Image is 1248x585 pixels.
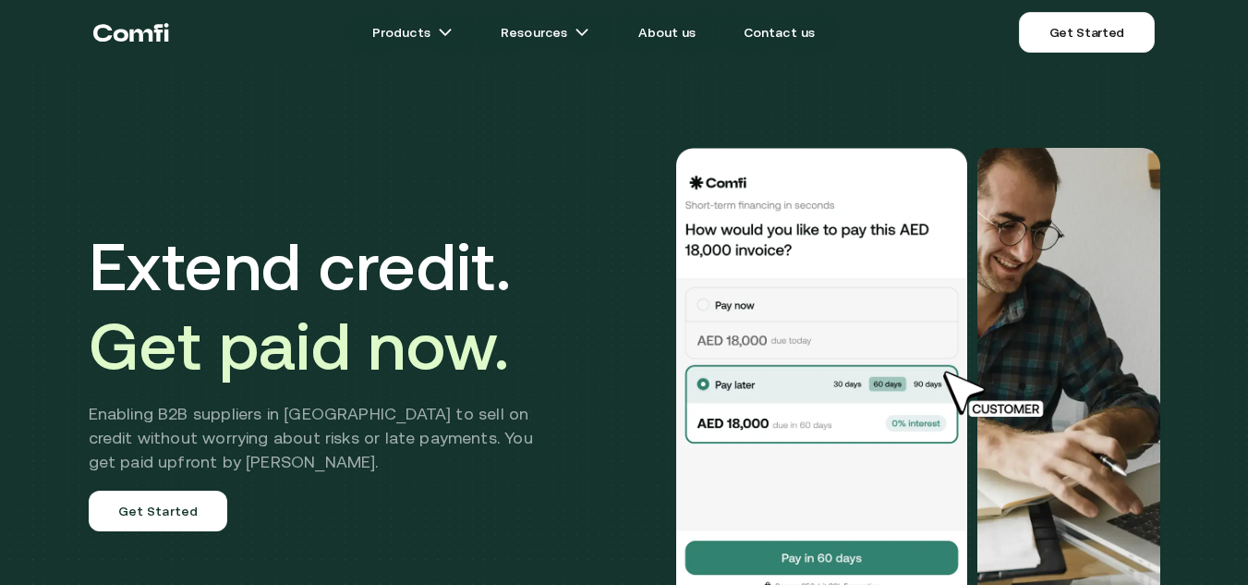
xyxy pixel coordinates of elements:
a: Contact us [721,14,838,51]
img: cursor [929,369,1064,420]
span: Get paid now. [89,308,510,384]
a: Return to the top of the Comfi home page [93,5,169,60]
img: arrow icons [438,25,453,40]
a: Resourcesarrow icons [479,14,612,51]
a: About us [616,14,718,51]
h2: Enabling B2B suppliers in [GEOGRAPHIC_DATA] to sell on credit without worrying about risks or lat... [89,402,561,474]
a: Get Started [1019,12,1155,53]
a: Get Started [89,491,228,531]
img: arrow icons [576,25,590,40]
h1: Extend credit. [89,226,561,385]
a: Productsarrow icons [350,14,475,51]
